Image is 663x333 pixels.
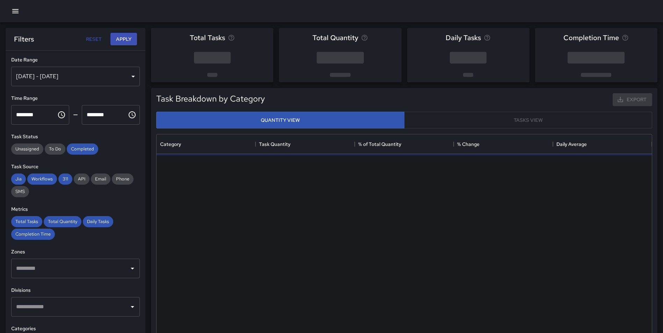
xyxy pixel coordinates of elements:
div: Unassigned [11,143,43,155]
div: [DATE] - [DATE] [11,67,140,86]
div: Task Quantity [259,134,290,154]
div: 311 [58,173,72,185]
div: % of Total Quantity [358,134,401,154]
div: Email [91,173,110,185]
span: Jia [11,176,26,182]
div: % Change [454,134,553,154]
svg: Total task quantity in the selected period, compared to the previous period. [361,34,368,41]
div: Total Tasks [11,216,42,227]
div: Daily Tasks [83,216,113,227]
div: Phone [112,173,134,185]
div: SMS [11,186,29,197]
button: Reset [82,33,105,46]
div: Workflows [27,173,57,185]
h6: Time Range [11,95,140,102]
h6: Divisions [11,287,140,294]
h6: Metrics [11,206,140,213]
div: To Do [45,143,65,155]
div: % Change [457,134,480,154]
h6: Zones [11,248,140,256]
div: Jia [11,173,26,185]
span: Phone [112,176,134,182]
div: Completion Time [11,229,55,240]
h6: Task Status [11,133,140,141]
span: Daily Tasks [446,32,481,43]
svg: Average time taken to complete tasks in the selected period, compared to the previous period. [622,34,629,41]
svg: Average number of tasks per day in the selected period, compared to the previous period. [484,34,491,41]
span: Completed [67,146,98,152]
button: Choose time, selected time is 12:00 AM [55,108,69,122]
div: Total Quantity [44,216,81,227]
span: API [74,176,89,182]
span: Total Tasks [11,219,42,224]
button: Apply [110,33,137,46]
svg: Total number of tasks in the selected period, compared to the previous period. [228,34,235,41]
span: Email [91,176,110,182]
h6: Task Source [11,163,140,171]
h5: Task Breakdown by Category [156,93,265,104]
div: Completed [67,143,98,155]
span: Total Quantity [312,32,358,43]
span: Unassigned [11,146,43,152]
div: Daily Average [556,134,587,154]
h6: Categories [11,325,140,333]
button: Open [128,264,137,273]
span: Daily Tasks [83,219,113,224]
div: Category [157,134,255,154]
span: Completion Time [563,32,619,43]
div: Task Quantity [255,134,354,154]
span: 311 [58,176,72,182]
h6: Date Range [11,56,140,64]
span: Total Tasks [190,32,225,43]
div: API [74,173,89,185]
h6: Filters [14,34,34,45]
span: SMS [11,188,29,194]
div: Category [160,134,181,154]
button: Choose time, selected time is 11:59 PM [125,108,139,122]
span: Total Quantity [44,219,81,224]
div: % of Total Quantity [355,134,454,154]
span: Workflows [27,176,57,182]
span: Completion Time [11,231,55,237]
span: To Do [45,146,65,152]
button: Open [128,302,137,312]
div: Daily Average [553,134,652,154]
